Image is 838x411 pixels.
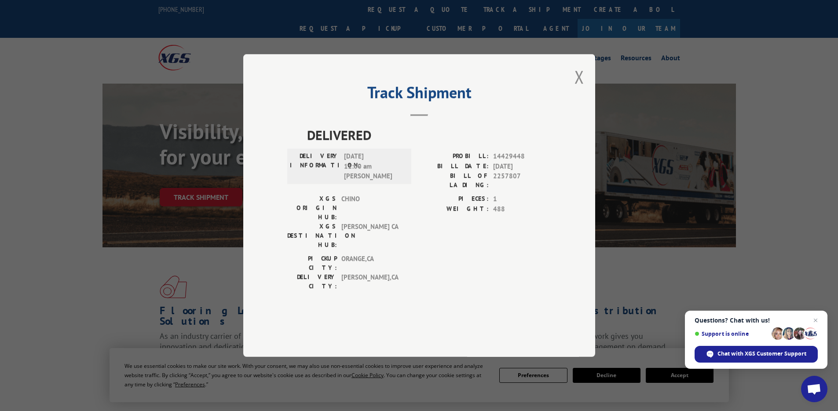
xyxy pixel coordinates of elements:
[341,222,401,250] span: [PERSON_NAME] CA
[344,151,403,181] span: [DATE] 11:00 am [PERSON_NAME]
[493,194,551,204] span: 1
[287,222,337,250] label: XGS DESTINATION HUB:
[341,254,401,272] span: ORANGE , CA
[419,204,489,214] label: WEIGHT:
[695,330,768,337] span: Support is online
[493,171,551,190] span: 2257807
[290,151,340,181] label: DELIVERY INFORMATION:
[287,272,337,291] label: DELIVERY CITY:
[307,125,551,145] span: DELIVERED
[287,86,551,103] h2: Track Shipment
[717,350,806,358] span: Chat with XGS Customer Support
[493,161,551,172] span: [DATE]
[575,65,584,88] button: Close modal
[341,272,401,291] span: [PERSON_NAME] , CA
[419,151,489,161] label: PROBILL:
[341,194,401,222] span: CHINO
[287,254,337,272] label: PICKUP CITY:
[695,346,818,363] span: Chat with XGS Customer Support
[419,161,489,172] label: BILL DATE:
[287,194,337,222] label: XGS ORIGIN HUB:
[419,194,489,204] label: PIECES:
[493,151,551,161] span: 14429448
[493,204,551,214] span: 488
[801,376,827,402] a: Open chat
[695,317,818,324] span: Questions? Chat with us!
[419,171,489,190] label: BILL OF LADING:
